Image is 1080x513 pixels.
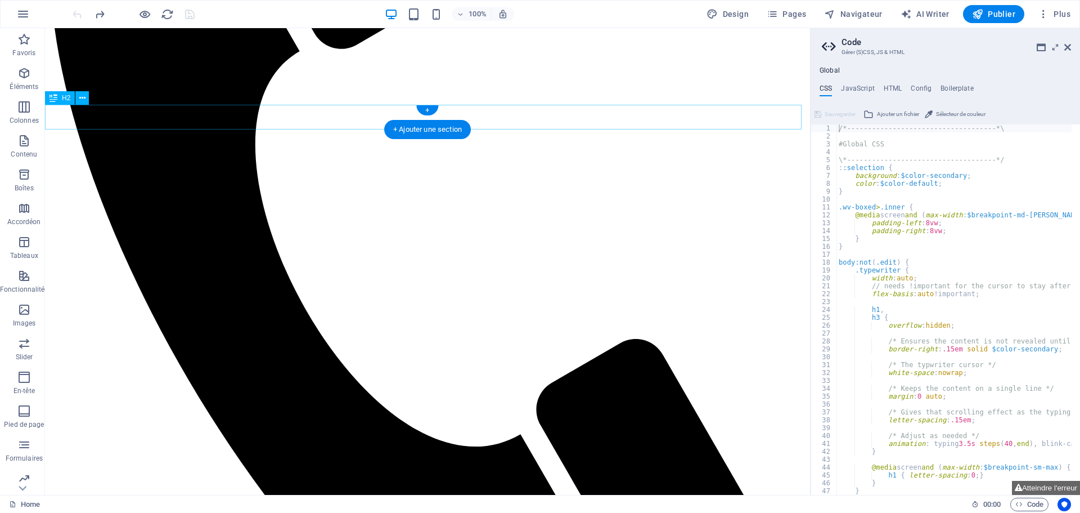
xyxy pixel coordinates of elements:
button: Ajouter un fichier [862,108,921,121]
div: 46 [811,479,838,487]
div: 29 [811,345,838,353]
button: redo [93,7,106,21]
div: 35 [811,392,838,400]
div: 45 [811,471,838,479]
span: Publier [972,8,1015,20]
div: 9 [811,188,838,195]
h4: Global [820,66,840,75]
p: Formulaires [6,454,43,463]
h4: Boilerplate [940,84,974,97]
div: 44 [811,463,838,471]
div: 1 [811,124,838,132]
div: 38 [811,416,838,424]
div: + [416,105,438,115]
a: Cliquez pour annuler la sélection. Double-cliquez pour ouvrir Pages. [9,498,40,511]
div: 40 [811,432,838,440]
div: 17 [811,251,838,258]
div: 31 [811,361,838,369]
p: En-tête [13,386,35,395]
div: 8 [811,180,838,188]
div: 10 [811,195,838,203]
h2: Code [841,37,1071,47]
div: 39 [811,424,838,432]
div: 28 [811,337,838,345]
div: 21 [811,282,838,290]
i: Lors du redimensionnement, ajuster automatiquement le niveau de zoom en fonction de l'appareil sé... [498,9,508,19]
p: Pied de page [4,420,44,429]
span: Pages [767,8,806,20]
h3: Gérer (S)CSS, JS & HTML [841,47,1048,57]
div: 26 [811,322,838,329]
p: Images [13,319,36,328]
div: 13 [811,219,838,227]
p: Accordéon [7,217,40,226]
p: Éléments [10,82,38,91]
div: 19 [811,266,838,274]
div: 32 [811,369,838,377]
div: Design (Ctrl+Alt+Y) [702,5,753,23]
div: 2 [811,132,838,140]
div: 34 [811,385,838,392]
p: Colonnes [10,116,39,125]
p: Tableaux [10,251,38,260]
div: 37 [811,408,838,416]
h4: CSS [820,84,832,97]
button: Pages [762,5,811,23]
div: 25 [811,314,838,322]
h4: Config [911,84,931,97]
button: 100% [452,7,492,21]
button: Code [1010,498,1048,511]
div: 20 [811,274,838,282]
span: Navigateur [824,8,882,20]
div: 30 [811,353,838,361]
div: 4 [811,148,838,156]
h6: 100% [469,7,487,21]
div: 3 [811,140,838,148]
button: Plus [1033,5,1075,23]
span: : [991,500,993,508]
span: 00 00 [983,498,1001,511]
button: Publier [963,5,1024,23]
div: 36 [811,400,838,408]
span: Code [1015,498,1043,511]
h4: JavaScript [841,84,874,97]
div: 42 [811,448,838,456]
div: 24 [811,306,838,314]
div: 16 [811,243,838,251]
span: Ajouter un fichier [877,108,919,121]
span: Plus [1038,8,1070,20]
div: 33 [811,377,838,385]
button: Cliquez ici pour quitter le mode Aperçu et poursuivre l'édition. [138,7,151,21]
div: 7 [811,172,838,180]
span: H2 [62,95,70,101]
div: 11 [811,203,838,211]
i: Refaire : Supprimer les éléments (Ctrl+Y, ⌘+Y) [93,8,106,21]
h4: HTML [884,84,902,97]
button: Navigateur [820,5,886,23]
i: Actualiser la page [161,8,174,21]
button: Design [702,5,753,23]
p: Boîtes [15,184,34,193]
h6: Durée de la session [971,498,1001,511]
button: AI Writer [896,5,954,23]
button: reload [160,7,174,21]
button: Atteindre l'erreur [1012,481,1080,495]
p: Slider [16,353,33,362]
div: 22 [811,290,838,298]
div: 18 [811,258,838,266]
div: 5 [811,156,838,164]
span: Sélecteur de couleur [936,108,985,121]
div: 23 [811,298,838,306]
div: 15 [811,235,838,243]
button: Usercentrics [1057,498,1071,511]
div: 6 [811,164,838,172]
div: 12 [811,211,838,219]
span: Design [706,8,749,20]
div: 41 [811,440,838,448]
div: + Ajouter une section [384,120,471,139]
div: 47 [811,487,838,495]
span: AI Writer [901,8,949,20]
div: 14 [811,227,838,235]
p: Favoris [12,48,35,57]
div: 43 [811,456,838,463]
